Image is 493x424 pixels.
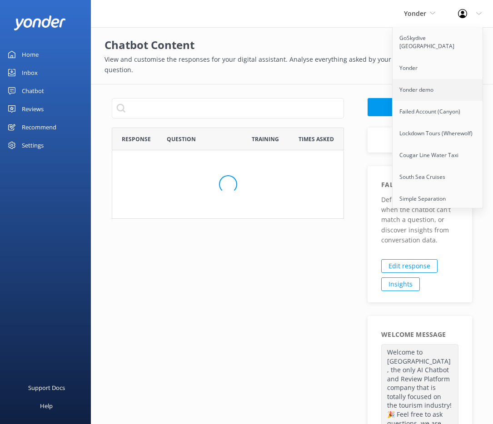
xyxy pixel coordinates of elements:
[22,64,38,82] div: Inbox
[381,195,458,246] p: Define the response when the chatbot can’t match a question, or discover insights from conversati...
[28,379,65,397] div: Support Docs
[393,101,483,123] a: Failed Account (Canyon)
[22,136,44,154] div: Settings
[112,150,344,218] div: grid
[381,180,449,190] h5: Fallback response
[381,277,420,291] a: Insights
[167,135,196,143] span: Question
[22,45,39,64] div: Home
[22,118,56,136] div: Recommend
[14,15,66,30] img: yonder-white-logo.png
[105,36,479,54] h2: Chatbot Content
[381,259,438,273] a: Edit response
[105,54,479,75] p: View and customise the responses for your digital assistant. Analyse everything asked by your cus...
[404,9,426,18] span: Yonder
[22,100,44,118] div: Reviews
[393,188,483,210] a: Simple Separation
[122,135,151,143] span: Response
[393,144,483,166] a: Cougar Line Water Taxi
[368,98,472,116] button: + FAQ
[299,135,334,143] span: Times Asked
[381,330,446,340] h5: Welcome Message
[393,79,483,101] a: Yonder demo
[40,397,53,415] div: Help
[22,82,44,100] div: Chatbot
[393,27,483,57] a: GoSkydive [GEOGRAPHIC_DATA]
[393,166,483,188] a: South Sea Cruises
[252,135,279,143] span: Training
[393,123,483,144] a: Lockdown Tours (Wherewolf)
[393,57,483,79] a: Yonder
